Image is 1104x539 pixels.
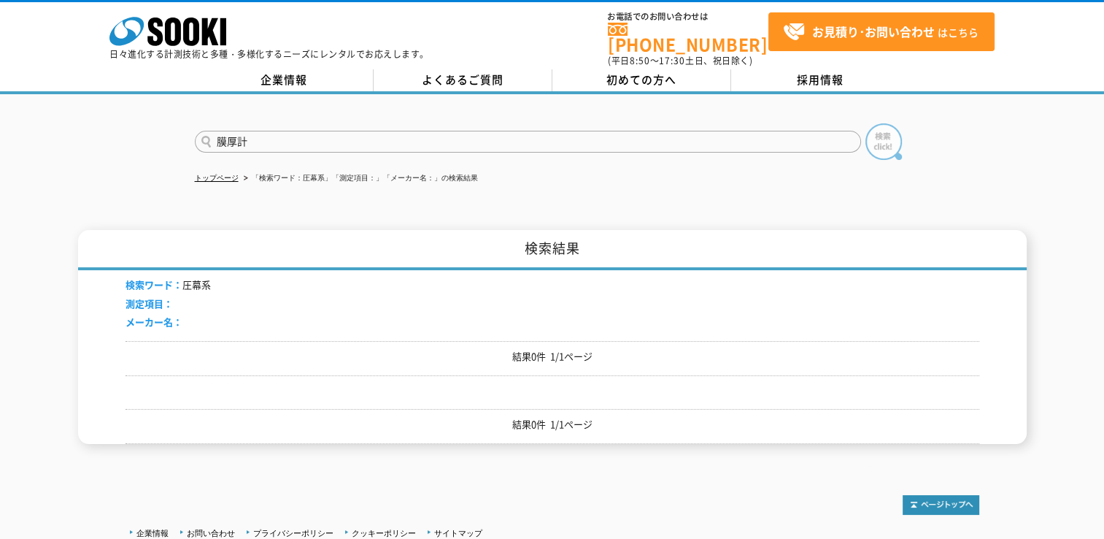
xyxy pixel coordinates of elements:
input: 商品名、型式、NETIS番号を入力してください [195,131,861,153]
span: 測定項目： [126,297,173,310]
li: 「検索ワード：圧幕系」「測定項目：」「メーカー名：」の検索結果 [241,171,478,186]
span: 初めての方へ [606,72,676,88]
span: 8:50 [630,54,650,67]
a: プライバシーポリシー [253,529,333,538]
span: お電話でのお問い合わせは [608,12,768,21]
a: [PHONE_NUMBER] [608,23,768,53]
span: メーカー名： [126,315,182,329]
span: 17:30 [659,54,685,67]
strong: お見積り･お問い合わせ [812,23,935,40]
li: 圧幕系 [126,278,211,293]
a: 企業情報 [195,69,374,91]
a: よくあるご質問 [374,69,552,91]
a: 初めての方へ [552,69,731,91]
a: トップページ [195,174,239,182]
img: トップページへ [903,495,979,515]
a: お問い合わせ [187,529,235,538]
a: 企業情報 [136,529,169,538]
span: はこちら [783,21,978,43]
a: お見積り･お問い合わせはこちら [768,12,995,51]
a: サイトマップ [434,529,482,538]
p: 結果0件 1/1ページ [126,349,979,364]
p: 結果0件 1/1ページ [126,417,979,432]
p: 日々進化する計測技術と多種・多様化するニーズにレンタルでお応えします。 [109,50,429,58]
span: 検索ワード： [126,278,182,291]
img: btn_search.png [865,123,902,160]
h1: 検索結果 [78,230,1027,270]
a: 採用情報 [731,69,910,91]
a: クッキーポリシー [352,529,416,538]
span: (平日 ～ 土日、祝日除く) [608,54,752,67]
